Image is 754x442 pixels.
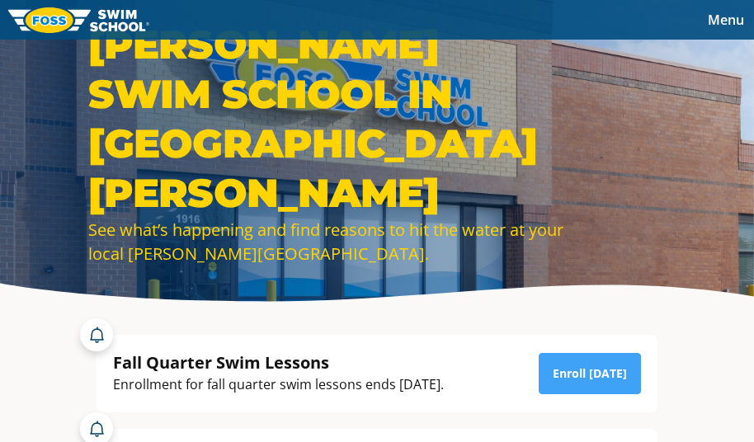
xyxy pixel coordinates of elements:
span: Menu [708,11,744,29]
h1: [PERSON_NAME] Swim School in [GEOGRAPHIC_DATA][PERSON_NAME] [88,20,567,218]
div: See what’s happening and find reasons to hit the water at your local [PERSON_NAME][GEOGRAPHIC_DATA]. [88,218,567,266]
button: Toggle navigation [698,7,754,32]
div: Fall Quarter Swim Lessons [113,351,444,374]
div: Enrollment for fall quarter swim lessons ends [DATE]. [113,374,444,396]
img: FOSS Swim School Logo [8,7,149,33]
a: Enroll [DATE] [539,353,641,394]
